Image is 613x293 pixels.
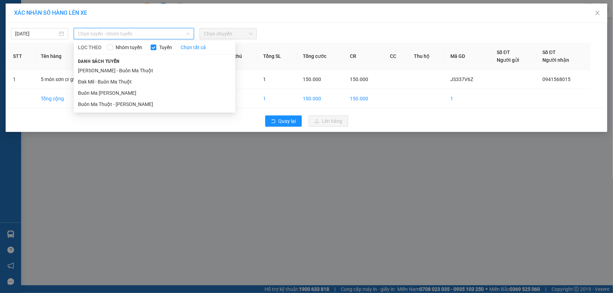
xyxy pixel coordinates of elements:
td: 1 [445,89,491,108]
span: 150.000 [303,76,321,82]
td: 5 món sơn cr gtn ckcty [35,70,118,89]
button: Close [588,4,607,23]
span: LỌC THEO [78,44,102,51]
span: 0941568015 [543,76,571,82]
span: Chọn chuyến [204,28,253,39]
th: CC [384,43,408,70]
span: Danh sách tuyến [74,58,124,65]
th: Ghi chú [220,43,258,70]
th: CR [344,43,384,70]
span: rollback [271,119,276,124]
td: Tổng cộng [35,89,118,108]
li: Buôn Ma [PERSON_NAME] [74,87,235,99]
input: 12/10/2025 [15,30,58,38]
span: Người nhận [543,57,569,63]
li: [PERSON_NAME] - Buôn Ma Thuột [74,65,235,76]
span: JS337V6Z [451,76,474,82]
th: Mã GD [445,43,491,70]
button: rollbackQuay lại [265,115,302,127]
td: 1 [257,89,297,108]
td: 150.000 [344,89,384,108]
li: Đak Mil - Buôn Ma Thuột [74,76,235,87]
th: STT [7,43,35,70]
a: Chọn tất cả [181,44,206,51]
span: Số ĐT [543,49,556,55]
span: Tuyến [156,44,175,51]
span: down [186,32,190,36]
span: Chọn tuyến - nhóm tuyến [78,28,190,39]
td: 1 [7,70,35,89]
th: Thu hộ [408,43,445,70]
span: close [595,10,600,16]
span: Người gửi [497,57,519,63]
span: Nhóm tuyến [113,44,145,51]
span: 1 [263,76,266,82]
th: Tổng SL [257,43,297,70]
span: XÁC NHẬN SỐ HÀNG LÊN XE [14,9,87,16]
button: uploadLên hàng [309,115,348,127]
td: 150.000 [297,89,344,108]
th: Tên hàng [35,43,118,70]
span: 150.000 [350,76,368,82]
li: Buôn Ma Thuột - [PERSON_NAME] [74,99,235,110]
span: Số ĐT [497,49,510,55]
th: Tổng cước [297,43,344,70]
span: Quay lại [279,117,296,125]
